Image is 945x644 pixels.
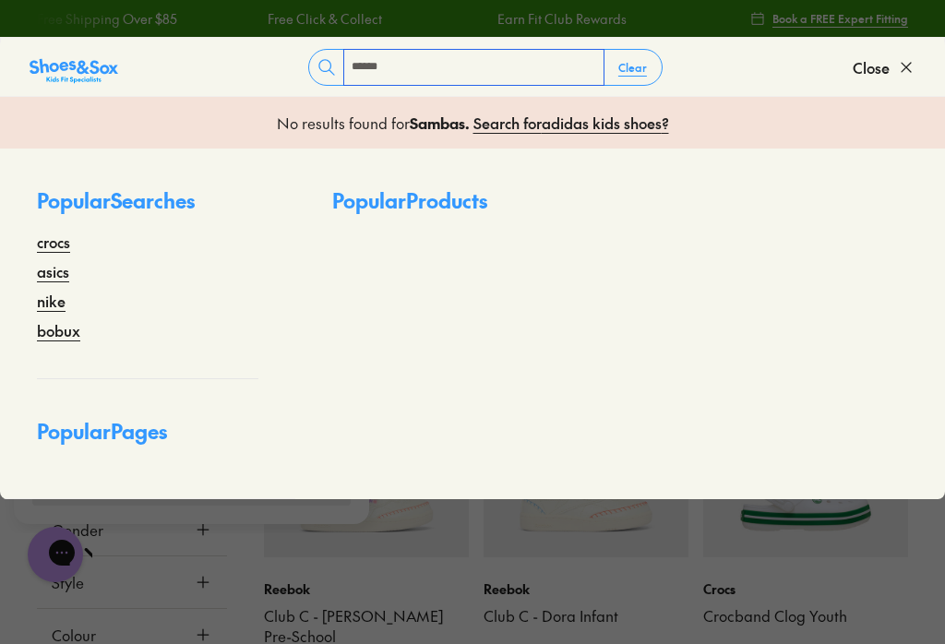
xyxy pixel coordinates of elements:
[410,113,470,133] b: Sambas .
[853,56,890,78] span: Close
[703,579,908,599] p: Crocs
[853,47,915,88] button: Close
[264,579,469,599] p: Reebok
[604,51,662,84] button: Clear
[32,121,351,161] div: Reply to the campaigns
[69,27,142,45] h3: Shoes
[484,606,688,626] a: Club C - Dora Infant
[37,260,69,282] a: asics
[32,21,62,51] img: Shoes logo
[703,606,908,626] a: Crocband Clog Youth
[277,112,669,134] p: No results found for
[14,3,369,180] div: Campaign message
[332,185,487,216] p: Popular Products
[30,53,118,82] a: Shoes &amp; Sox
[484,579,688,599] p: Reebok
[37,231,70,253] a: crocs
[37,319,80,341] a: bobux
[37,185,258,231] p: Popular Searches
[37,416,258,461] p: Popular Pages
[473,113,669,133] a: Search foradidas kids shoes?
[772,10,908,27] span: Book a FREE Expert Fitting
[325,23,351,49] button: Dismiss campaign
[18,520,92,589] iframe: Gorgias live chat messenger
[37,556,227,608] button: Style
[37,290,66,312] a: nike
[750,2,908,35] a: Book a FREE Expert Fitting
[30,56,118,86] img: SNS_Logo_Responsive.svg
[14,21,369,113] div: Message from Shoes. Need help finding the perfect pair for your little one? Let’s chat!
[32,58,351,113] div: Need help finding the perfect pair for your little one? Let’s chat!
